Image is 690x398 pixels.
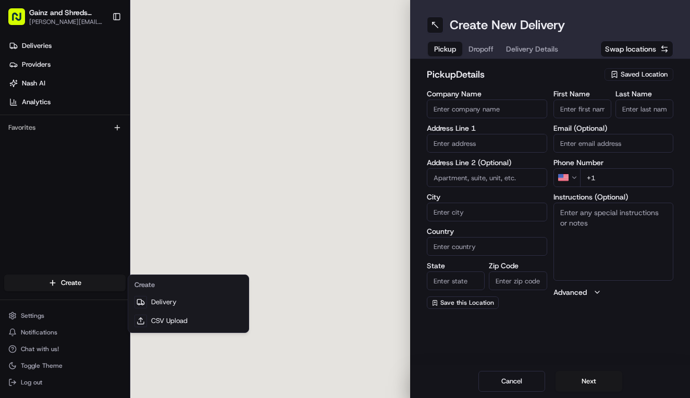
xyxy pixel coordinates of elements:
span: Nash AI [22,79,45,88]
label: Zip Code [489,262,547,269]
span: Saved Location [621,70,668,79]
input: Enter first name [553,99,611,118]
h1: Create New Delivery [450,17,565,33]
span: Pickup [434,44,456,54]
label: Company Name [427,90,547,97]
label: Country [427,228,547,235]
span: Delivery Details [506,44,558,54]
label: Last Name [615,90,673,97]
span: Deliveries [22,41,52,51]
span: Log out [21,378,42,387]
span: [PERSON_NAME][EMAIL_ADDRESS][DOMAIN_NAME] [29,18,104,26]
span: Save this Location [440,298,494,307]
label: Advanced [553,287,587,297]
label: Phone Number [553,159,674,166]
label: Email (Optional) [553,125,674,132]
label: City [427,193,547,201]
div: Create [130,277,247,293]
input: Enter company name [427,99,547,118]
span: Swap locations [605,44,656,54]
input: Enter address [427,134,547,153]
span: Gainz and Shreds Meal Prep [29,7,104,18]
span: Notifications [21,328,57,337]
span: Providers [22,60,51,69]
span: Chat with us! [21,345,59,353]
input: Enter state [427,271,485,290]
span: Dropoff [469,44,494,54]
label: First Name [553,90,611,97]
input: Enter zip code [489,271,547,290]
label: Address Line 1 [427,125,547,132]
input: Enter last name [615,99,673,118]
span: Create [61,278,81,288]
span: Toggle Theme [21,362,63,370]
input: Enter phone number [580,168,674,187]
h2: pickup Details [427,67,598,82]
label: Address Line 2 (Optional) [427,159,547,166]
label: State [427,262,485,269]
button: Next [556,371,622,392]
input: Enter country [427,237,547,256]
a: Delivery [130,293,247,312]
span: Analytics [22,97,51,107]
label: Instructions (Optional) [553,193,674,201]
input: Apartment, suite, unit, etc. [427,168,547,187]
input: Enter city [427,203,547,221]
div: Favorites [4,119,126,136]
span: Settings [21,312,44,320]
input: Enter email address [553,134,674,153]
button: Cancel [478,371,545,392]
a: CSV Upload [130,312,247,330]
